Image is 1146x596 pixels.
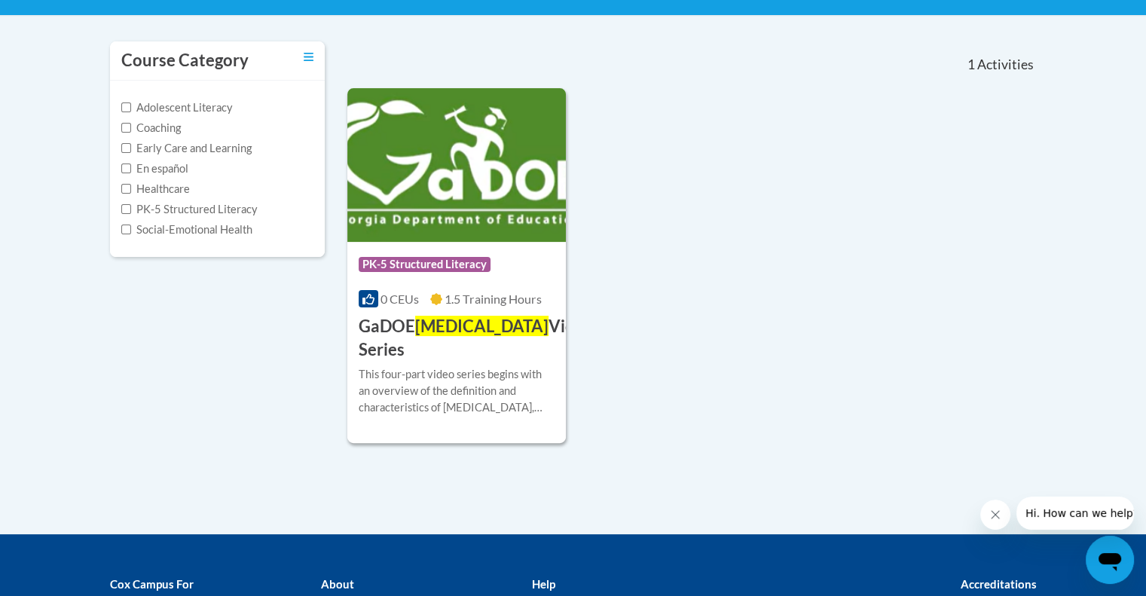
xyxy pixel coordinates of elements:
[121,143,131,153] input: Checkbox for Options
[977,57,1034,73] span: Activities
[359,257,490,272] span: PK-5 Structured Literacy
[121,181,190,197] label: Healthcare
[121,160,188,177] label: En español
[347,88,567,242] img: Course Logo
[121,99,233,116] label: Adolescent Literacy
[1086,536,1134,584] iframe: Button to launch messaging window
[347,88,567,442] a: Course LogoPK-5 Structured Literacy0 CEUs1.5 Training Hours GaDOE[MEDICAL_DATA]Video SeriesThis f...
[380,292,419,306] span: 0 CEUs
[121,204,131,214] input: Checkbox for Options
[967,57,974,73] span: 1
[121,120,181,136] label: Coaching
[320,577,353,591] b: About
[359,366,555,416] div: This four-part video series begins with an overview of the definition and characteristics of [MED...
[121,225,131,234] input: Checkbox for Options
[359,315,594,362] h3: GaDOE Video Series
[9,11,122,23] span: Hi. How can we help?
[304,49,313,66] a: Toggle collapse
[110,577,194,591] b: Cox Campus For
[121,222,252,238] label: Social-Emotional Health
[121,102,131,112] input: Checkbox for Options
[415,316,549,336] span: [MEDICAL_DATA]
[445,292,542,306] span: 1.5 Training Hours
[121,184,131,194] input: Checkbox for Options
[531,577,555,591] b: Help
[121,49,249,72] h3: Course Category
[121,140,252,157] label: Early Care and Learning
[121,123,131,133] input: Checkbox for Options
[980,500,1010,530] iframe: Close message
[961,577,1037,591] b: Accreditations
[121,201,258,218] label: PK-5 Structured Literacy
[121,164,131,173] input: Checkbox for Options
[1016,497,1134,530] iframe: Message from company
